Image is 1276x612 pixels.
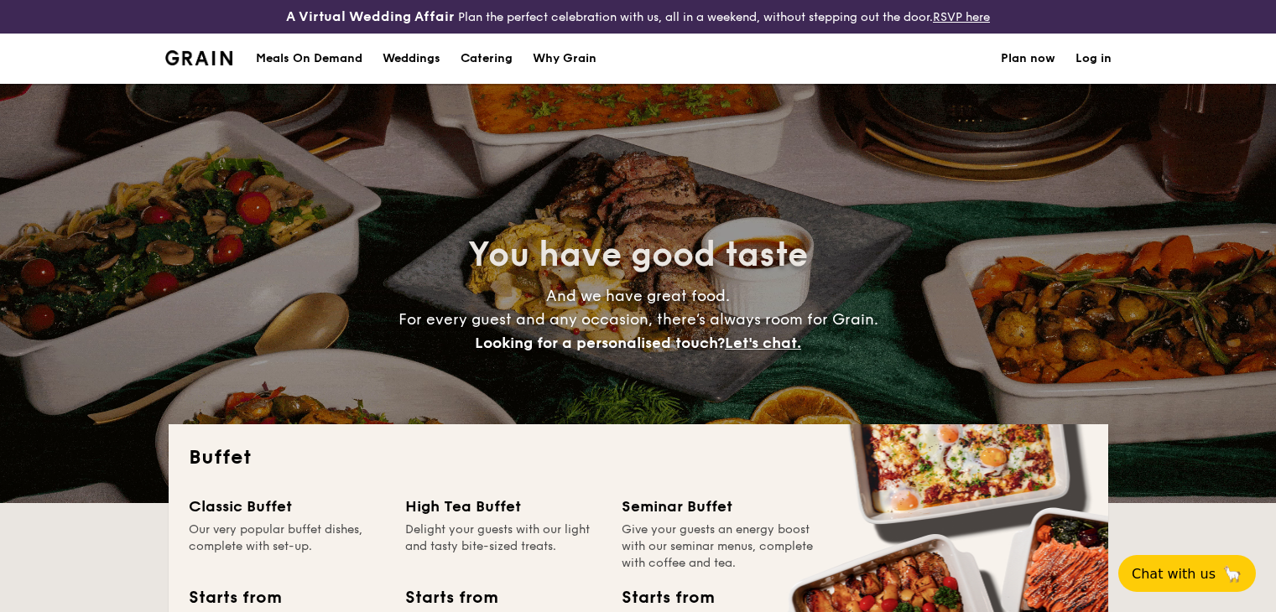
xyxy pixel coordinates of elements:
[622,521,818,572] div: Give your guests an energy boost with our seminar menus, complete with coffee and tea.
[405,585,497,610] div: Starts from
[372,34,451,84] a: Weddings
[1132,566,1216,582] span: Chat with us
[1001,34,1055,84] a: Plan now
[383,34,440,84] div: Weddings
[622,495,818,518] div: Seminar Buffet
[165,50,233,65] a: Logotype
[213,7,1064,27] div: Plan the perfect celebration with us, all in a weekend, without stepping out the door.
[405,521,602,572] div: Delight your guests with our light and tasty bite-sized treats.
[533,34,596,84] div: Why Grain
[725,334,801,352] span: Let's chat.
[461,34,513,84] h1: Catering
[451,34,523,84] a: Catering
[405,495,602,518] div: High Tea Buffet
[189,585,280,610] div: Starts from
[622,585,713,610] div: Starts from
[468,235,808,275] span: You have good taste
[523,34,607,84] a: Why Grain
[256,34,362,84] div: Meals On Demand
[165,50,233,65] img: Grain
[246,34,372,84] a: Meals On Demand
[933,10,990,24] a: RSVP here
[1075,34,1112,84] a: Log in
[475,334,725,352] span: Looking for a personalised touch?
[1118,555,1256,592] button: Chat with us🦙
[189,495,385,518] div: Classic Buffet
[398,287,878,352] span: And we have great food. For every guest and any occasion, there’s always room for Grain.
[189,444,1088,471] h2: Buffet
[286,7,455,27] h4: A Virtual Wedding Affair
[1222,564,1242,583] span: 🦙
[189,521,385,572] div: Our very popular buffet dishes, complete with set-up.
